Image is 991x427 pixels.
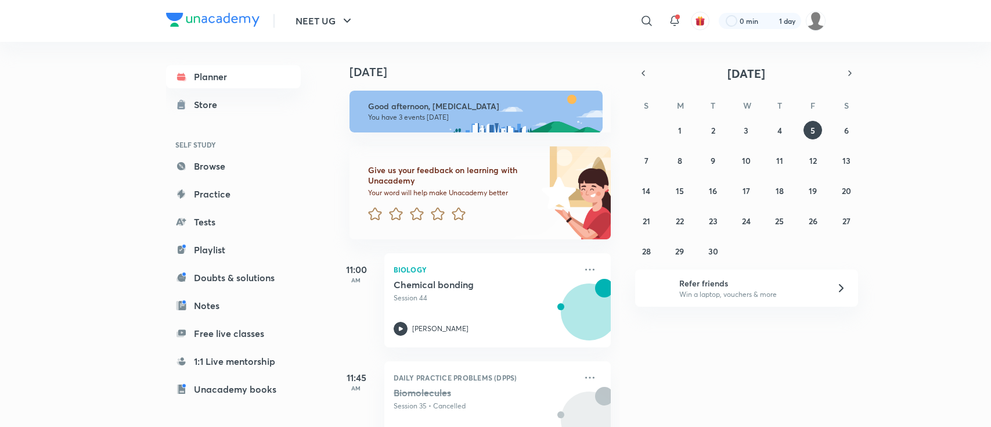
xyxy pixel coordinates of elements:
p: AM [333,385,380,392]
img: avatar [695,16,705,26]
button: NEET UG [289,9,361,33]
img: feedback_image [502,146,611,239]
abbr: September 20, 2025 [842,185,851,196]
button: September 2, 2025 [704,121,722,139]
abbr: September 22, 2025 [676,216,684,227]
abbr: September 28, 2025 [642,246,651,257]
button: September 8, 2025 [671,151,689,170]
button: September 17, 2025 [737,181,755,200]
abbr: September 4, 2025 [777,125,782,136]
img: nikita patil [806,11,826,31]
abbr: Saturday [844,100,849,111]
div: Store [194,98,224,112]
h6: SELF STUDY [166,135,301,155]
button: September 6, 2025 [837,121,856,139]
p: Session 35 • Cancelled [394,401,576,411]
abbr: September 18, 2025 [776,185,784,196]
a: Unacademy books [166,378,301,401]
p: Session 44 [394,293,576,303]
abbr: September 2, 2025 [711,125,715,136]
button: September 21, 2025 [637,211,655,230]
abbr: September 13, 2025 [842,155,851,166]
a: Playlist [166,238,301,261]
abbr: September 16, 2025 [709,185,717,196]
abbr: Tuesday [711,100,715,111]
a: Practice [166,182,301,206]
button: September 3, 2025 [737,121,755,139]
img: Company Logo [166,13,260,27]
button: September 1, 2025 [671,121,689,139]
button: September 7, 2025 [637,151,655,170]
h4: [DATE] [349,65,622,79]
abbr: September 23, 2025 [709,216,718,227]
p: AM [333,277,380,284]
a: Doubts & solutions [166,266,301,289]
p: Win a laptop, vouchers & more [679,289,822,300]
p: [PERSON_NAME] [412,324,469,334]
a: 1:1 Live mentorship [166,350,301,373]
button: September 23, 2025 [704,211,722,230]
button: September 14, 2025 [637,181,655,200]
abbr: September 10, 2025 [742,155,751,166]
button: September 25, 2025 [770,211,789,230]
p: You have 3 events [DATE] [368,113,592,122]
button: September 29, 2025 [671,242,689,260]
h6: Refer friends [679,277,822,289]
button: September 19, 2025 [803,181,822,200]
abbr: September 19, 2025 [809,185,817,196]
abbr: September 26, 2025 [809,216,817,227]
abbr: September 29, 2025 [675,246,684,257]
a: Free live classes [166,322,301,345]
abbr: Monday [677,100,684,111]
a: Store [166,93,301,116]
button: September 10, 2025 [737,151,755,170]
abbr: September 3, 2025 [744,125,748,136]
abbr: Sunday [644,100,648,111]
h5: 11:00 [333,263,380,277]
button: September 24, 2025 [737,211,755,230]
abbr: September 1, 2025 [678,125,682,136]
a: Tests [166,210,301,234]
abbr: September 8, 2025 [678,155,682,166]
abbr: September 25, 2025 [775,216,784,227]
h5: Biomolecules [394,387,538,399]
abbr: September 15, 2025 [676,185,684,196]
abbr: Friday [810,100,815,111]
button: September 28, 2025 [637,242,655,260]
abbr: September 7, 2025 [644,155,648,166]
abbr: September 6, 2025 [844,125,849,136]
img: referral [644,277,668,300]
abbr: September 14, 2025 [642,185,650,196]
a: Company Logo [166,13,260,30]
abbr: September 12, 2025 [809,155,817,166]
abbr: September 27, 2025 [842,216,851,227]
button: September 26, 2025 [803,211,822,230]
a: Planner [166,65,301,88]
a: Browse [166,155,301,178]
h5: Chemical bonding [394,279,538,290]
abbr: September 17, 2025 [743,185,750,196]
button: September 15, 2025 [671,181,689,200]
h6: Good afternoon, [MEDICAL_DATA] [368,101,592,112]
abbr: September 9, 2025 [711,155,715,166]
abbr: September 5, 2025 [810,125,815,136]
button: [DATE] [651,65,842,81]
button: September 30, 2025 [704,242,722,260]
button: September 11, 2025 [770,151,789,170]
span: [DATE] [727,66,765,81]
h5: 11:45 [333,371,380,385]
button: September 16, 2025 [704,181,722,200]
abbr: Thursday [777,100,782,111]
button: September 5, 2025 [803,121,822,139]
button: September 20, 2025 [837,181,856,200]
img: streak [765,15,777,27]
abbr: September 30, 2025 [708,246,718,257]
button: September 12, 2025 [803,151,822,170]
button: September 27, 2025 [837,211,856,230]
button: September 4, 2025 [770,121,789,139]
img: afternoon [349,91,603,132]
abbr: September 11, 2025 [776,155,783,166]
button: September 18, 2025 [770,181,789,200]
button: September 13, 2025 [837,151,856,170]
abbr: Wednesday [743,100,751,111]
